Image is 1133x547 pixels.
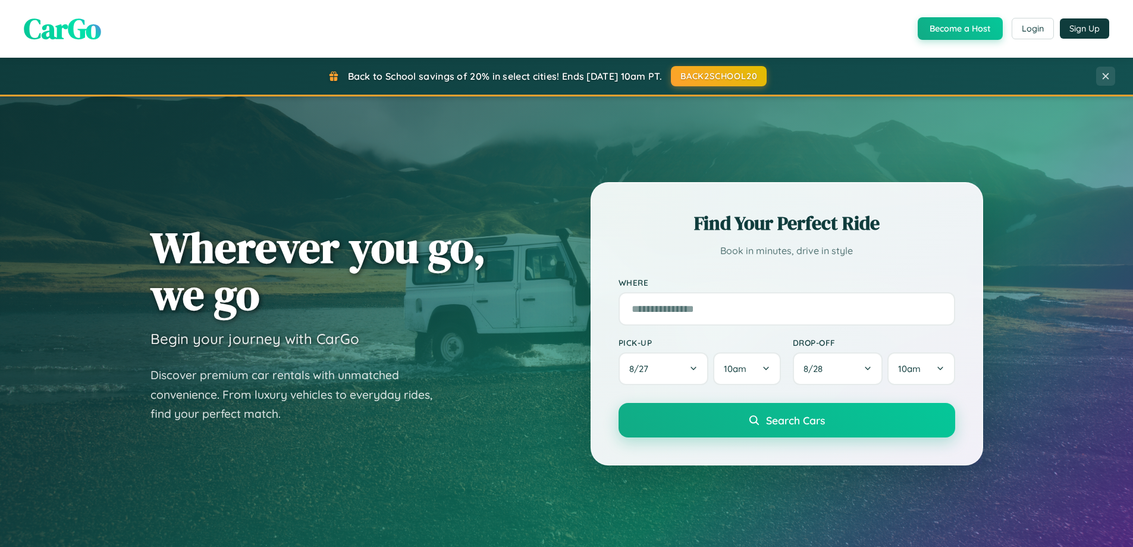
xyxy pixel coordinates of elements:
label: Drop-off [793,337,955,348]
button: BACK2SCHOOL20 [671,66,767,86]
span: 8 / 27 [629,363,654,374]
button: 8/28 [793,352,883,385]
button: 10am [713,352,780,385]
span: 10am [724,363,746,374]
p: Discover premium car rentals with unmatched convenience. From luxury vehicles to everyday rides, ... [150,365,448,424]
span: 10am [898,363,921,374]
span: CarGo [24,9,101,48]
p: Book in minutes, drive in style [619,242,955,260]
span: Search Cars [766,414,825,427]
h3: Begin your journey with CarGo [150,330,359,348]
button: Sign Up [1060,18,1109,39]
h2: Find Your Perfect Ride [619,210,955,236]
button: Search Cars [619,403,955,437]
button: 8/27 [619,352,709,385]
button: Login [1012,18,1054,39]
label: Where [619,277,955,287]
span: 8 / 28 [804,363,828,374]
span: Back to School savings of 20% in select cities! Ends [DATE] 10am PT. [348,70,662,82]
h1: Wherever you go, we go [150,224,486,318]
button: 10am [887,352,955,385]
button: Become a Host [918,17,1003,40]
label: Pick-up [619,337,781,348]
